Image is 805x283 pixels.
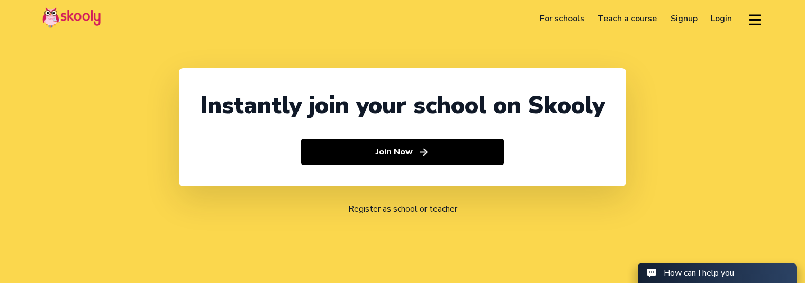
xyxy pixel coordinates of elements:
[200,89,605,122] div: Instantly join your school on Skooly
[747,10,763,28] button: menu outline
[301,139,504,165] button: Join Nowarrow forward outline
[533,10,591,27] a: For schools
[42,7,101,28] img: Skooly
[348,203,457,215] a: Register as school or teacher
[418,147,429,158] ion-icon: arrow forward outline
[591,10,664,27] a: Teach a course
[664,10,704,27] a: Signup
[704,10,739,27] a: Login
